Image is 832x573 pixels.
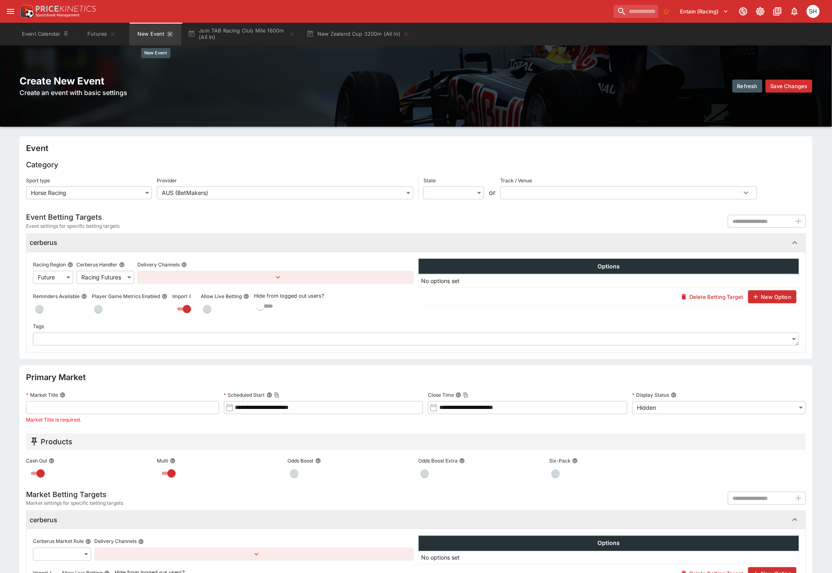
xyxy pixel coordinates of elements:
button: Refresh [732,80,762,93]
span: Market settings for specific betting targets [26,499,123,507]
img: PriceKinetics Logo [18,3,34,19]
button: No Bookmarks [660,5,673,18]
button: Cash Out [49,458,54,464]
p: Close Time [428,391,454,398]
p: Display Status [632,391,669,398]
button: Connected to PK [736,4,751,19]
input: search [614,5,658,18]
button: Odds Boost Extra [459,458,465,464]
img: Sportsbook Management [36,13,80,17]
p: Delivery Channels [137,261,180,268]
p: Cash Out [26,457,47,464]
div: Racing Futures [76,271,134,284]
h4: Event [26,143,48,154]
button: Import [189,294,195,299]
p: Tags [33,323,44,330]
button: Open [739,186,754,200]
p: Scheduled Start [224,391,265,398]
p: Six-Pack [549,457,571,464]
p: Allow Live Betting [201,293,242,300]
button: Event Calendar [17,23,74,45]
div: Horse Racing [26,186,152,199]
label: Provider [157,174,414,186]
h5: Market Betting Targets [26,490,123,499]
button: Close TimeCopy To Clipboard [456,392,461,398]
button: Scheduled StartCopy To Clipboard [267,392,272,398]
h4: Primary Market [26,372,86,383]
button: Racing Region [67,262,73,268]
button: Futures [76,23,128,45]
td: No options set [419,274,799,288]
button: open drawer [3,4,18,19]
h6: Create an event with basic settings [20,88,414,97]
button: Market Title [60,392,65,398]
button: Copy To Clipboard [274,392,280,398]
button: New Zealand Cup 3200m (All In) [302,23,414,45]
button: Cerberus Handler [119,262,125,268]
label: Track / Venue [500,174,757,186]
p: Hide from logged out users? [254,292,414,300]
p: Cerberus Handler [76,261,117,268]
p: Cerberus Market Rule [33,538,84,545]
p: Racing Region [33,261,66,268]
button: Delete Betting Target [676,290,748,303]
td: No options set [419,551,799,565]
p: Odds Boost Extra [418,457,458,464]
th: Options [419,259,799,274]
button: Multi [170,458,176,464]
p: Delivery Channels [94,538,137,545]
button: Toggle light/dark mode [753,4,768,19]
h6: cerberus [30,238,57,247]
span: Event settings for specific betting targets [26,222,119,230]
p: Multi [157,457,168,464]
img: PriceKinetics [36,6,96,12]
p: Reminders Available [33,293,80,300]
button: Select Tenant [676,5,734,18]
button: Save Changes [766,80,812,93]
label: State [424,174,484,186]
button: Copy To Clipboard [463,392,469,398]
div: or [489,188,495,197]
button: Six-Pack [572,458,578,464]
button: Reminders Available [81,294,87,299]
p: Market Title [26,391,58,398]
button: Cerberus Market Rule [85,539,91,545]
label: Sport type [26,174,152,186]
h2: Create New Event [20,75,414,87]
button: Odds Boost [315,458,321,464]
button: Player Game Metrics Enabled [162,294,167,299]
div: New Event [141,48,171,58]
button: Delivery Channels [138,539,144,545]
h5: Event Betting Targets [26,212,119,222]
div: Hidden [632,401,806,414]
span: Market Title is required. [26,417,81,423]
div: Future [33,271,73,284]
button: Allow Live Betting [243,294,249,299]
button: New Option [748,290,797,303]
h6: cerberus [30,516,57,524]
button: Notifications [787,4,802,19]
button: New Event [129,23,181,45]
h5: Category [26,160,58,169]
div: Scott Hunt [807,5,820,18]
p: Player Game Metrics Enabled [92,293,160,300]
button: Delivery Channels [181,262,187,268]
button: Scott Hunt [804,2,822,20]
button: Join TAB Racing Club Mile 1600m (All In) [183,23,300,45]
p: Odds Boost [288,457,314,464]
div: AUS (BetMakers) [157,186,414,199]
h5: Products [41,437,72,446]
button: Display Status [671,392,677,398]
button: Documentation [770,4,785,19]
p: Import [172,293,187,300]
th: Options [419,536,799,551]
